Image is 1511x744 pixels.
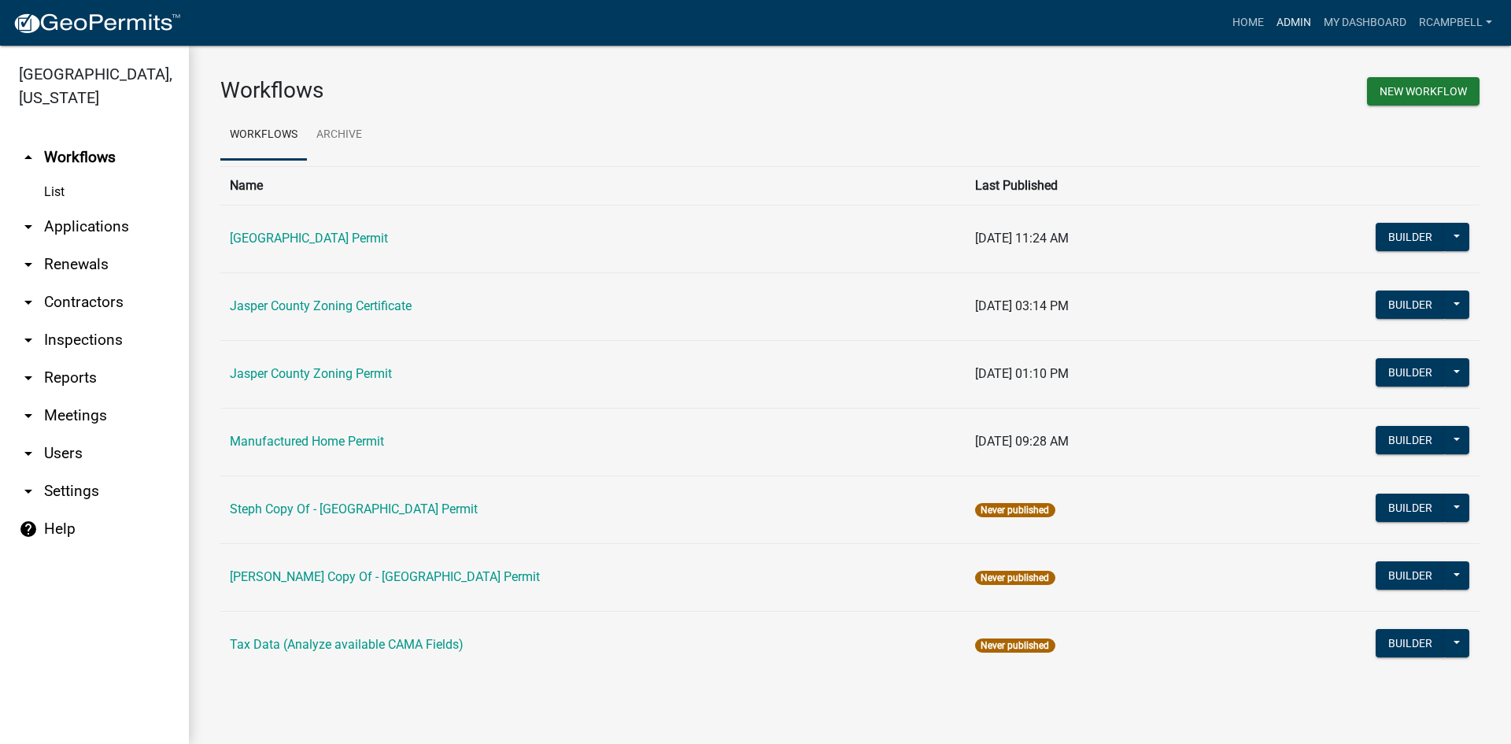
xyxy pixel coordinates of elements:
[1376,494,1445,522] button: Builder
[1226,8,1270,38] a: Home
[230,637,464,652] a: Tax Data (Analyze available CAMA Fields)
[19,444,38,463] i: arrow_drop_down
[19,331,38,350] i: arrow_drop_down
[1367,77,1480,105] button: New Workflow
[975,366,1069,381] span: [DATE] 01:10 PM
[19,255,38,274] i: arrow_drop_down
[19,148,38,167] i: arrow_drop_up
[1376,358,1445,387] button: Builder
[230,434,384,449] a: Manufactured Home Permit
[220,110,307,161] a: Workflows
[1376,561,1445,590] button: Builder
[230,298,412,313] a: Jasper County Zoning Certificate
[1317,8,1413,38] a: My Dashboard
[975,571,1055,585] span: Never published
[230,366,392,381] a: Jasper County Zoning Permit
[975,503,1055,517] span: Never published
[19,368,38,387] i: arrow_drop_down
[1376,426,1445,454] button: Builder
[975,434,1069,449] span: [DATE] 09:28 AM
[1376,291,1445,319] button: Builder
[230,569,540,584] a: [PERSON_NAME] Copy Of - [GEOGRAPHIC_DATA] Permit
[230,502,478,516] a: Steph Copy Of - [GEOGRAPHIC_DATA] Permit
[975,639,1055,653] span: Never published
[19,482,38,501] i: arrow_drop_down
[1270,8,1317,38] a: Admin
[230,231,388,246] a: [GEOGRAPHIC_DATA] Permit
[19,406,38,425] i: arrow_drop_down
[220,166,966,205] th: Name
[1376,629,1445,657] button: Builder
[1376,223,1445,251] button: Builder
[220,77,838,104] h3: Workflows
[1413,8,1498,38] a: rcampbell
[966,166,1221,205] th: Last Published
[19,293,38,312] i: arrow_drop_down
[975,298,1069,313] span: [DATE] 03:14 PM
[975,231,1069,246] span: [DATE] 11:24 AM
[307,110,371,161] a: Archive
[19,217,38,236] i: arrow_drop_down
[19,520,38,539] i: help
